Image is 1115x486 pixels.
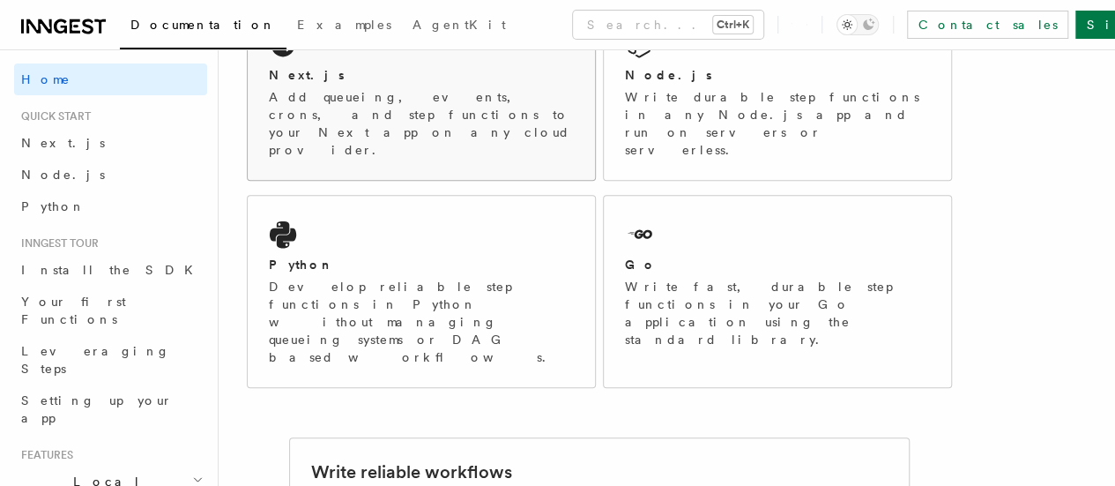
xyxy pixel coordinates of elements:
[14,236,99,250] span: Inngest tour
[14,109,91,123] span: Quick start
[14,335,207,385] a: Leveraging Steps
[21,344,170,376] span: Leveraging Steps
[247,195,596,388] a: PythonDevelop reliable step functions in Python without managing queueing systems or DAG based wo...
[286,5,402,48] a: Examples
[21,168,105,182] span: Node.js
[297,18,391,32] span: Examples
[413,18,506,32] span: AgentKit
[402,5,517,48] a: AgentKit
[14,64,207,95] a: Home
[625,256,657,273] h2: Go
[625,88,930,159] p: Write durable step functions in any Node.js app and run on servers or serverless.
[269,66,345,84] h2: Next.js
[625,66,712,84] h2: Node.js
[14,385,207,434] a: Setting up your app
[625,278,930,348] p: Write fast, durable step functions in your Go application using the standard library.
[21,393,173,425] span: Setting up your app
[120,5,286,49] a: Documentation
[603,5,952,181] a: Node.jsWrite durable step functions in any Node.js app and run on servers or serverless.
[836,14,879,35] button: Toggle dark mode
[14,254,207,286] a: Install the SDK
[269,278,574,366] p: Develop reliable step functions in Python without managing queueing systems or DAG based workflows.
[247,5,596,181] a: Next.jsAdd queueing, events, crons, and step functions to your Next app on any cloud provider.
[311,460,512,484] h2: Write reliable workflows
[269,256,334,273] h2: Python
[21,136,105,150] span: Next.js
[573,11,763,39] button: Search...Ctrl+K
[269,88,574,159] p: Add queueing, events, crons, and step functions to your Next app on any cloud provider.
[14,159,207,191] a: Node.js
[14,286,207,335] a: Your first Functions
[14,191,207,222] a: Python
[21,71,71,88] span: Home
[21,199,85,213] span: Python
[907,11,1068,39] a: Contact sales
[21,263,204,277] span: Install the SDK
[14,127,207,159] a: Next.js
[603,195,952,388] a: GoWrite fast, durable step functions in your Go application using the standard library.
[21,295,126,326] span: Your first Functions
[14,448,73,462] span: Features
[713,16,753,34] kbd: Ctrl+K
[130,18,276,32] span: Documentation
